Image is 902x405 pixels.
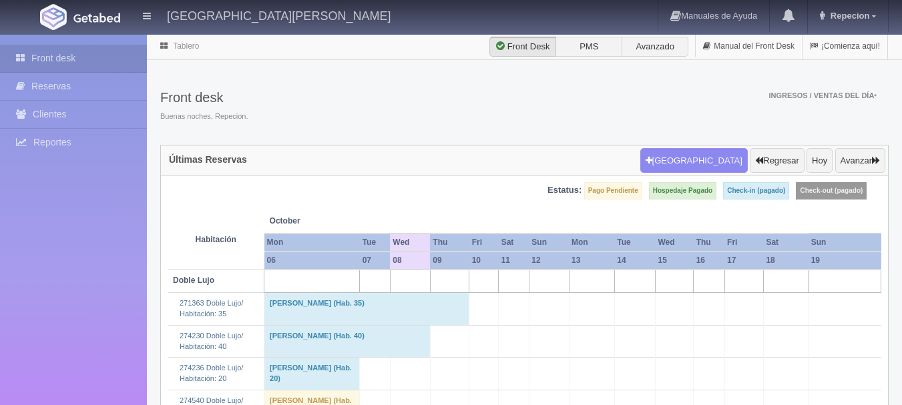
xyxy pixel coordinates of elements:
[390,252,430,270] th: 08
[40,4,67,30] img: Getabed
[390,234,430,252] th: Wed
[529,234,569,252] th: Sun
[160,90,248,105] h3: Front desk
[489,37,556,57] label: Front Desk
[622,37,688,57] label: Avanzado
[827,11,870,21] span: Repecion
[763,234,808,252] th: Sat
[469,252,499,270] th: 10
[180,332,243,350] a: 274230 Doble Lujo/Habitación: 40
[264,325,431,357] td: [PERSON_NAME] (Hab. 40)
[555,37,622,57] label: PMS
[469,234,499,252] th: Fri
[430,234,469,252] th: Thu
[723,182,789,199] label: Check-in (pagado)
[73,13,120,23] img: Getabed
[584,182,642,199] label: Pago Pendiente
[196,235,236,244] strong: Habitación
[160,111,248,122] span: Buenas noches, Repecion.
[796,182,867,199] label: Check-out (pagado)
[696,33,802,59] a: Manual del Front Desk
[547,184,582,197] label: Estatus:
[180,299,243,318] a: 271363 Doble Lujo/Habitación: 35
[173,276,214,285] b: Doble Lujo
[809,234,881,252] th: Sun
[803,33,887,59] a: ¡Comienza aquí!
[264,293,469,325] td: [PERSON_NAME] (Hab. 35)
[694,252,724,270] th: 16
[763,252,808,270] th: 18
[430,252,469,270] th: 09
[807,148,833,173] button: Hoy
[640,148,748,173] button: [GEOGRAPHIC_DATA]
[169,155,247,165] h4: Últimas Reservas
[614,252,655,270] th: 14
[270,216,385,227] span: October
[835,148,885,173] button: Avanzar
[750,148,804,173] button: Regresar
[180,364,243,382] a: 274236 Doble Lujo/Habitación: 20
[649,182,716,199] label: Hospedaje Pagado
[264,358,360,390] td: [PERSON_NAME] (Hab. 20)
[264,252,360,270] th: 06
[529,252,569,270] th: 12
[724,252,763,270] th: 17
[724,234,763,252] th: Fri
[768,91,877,99] span: Ingresos / Ventas del día
[499,234,529,252] th: Sat
[694,234,724,252] th: Thu
[360,234,391,252] th: Tue
[655,234,693,252] th: Wed
[809,252,881,270] th: 19
[655,252,693,270] th: 15
[264,234,360,252] th: Mon
[614,234,655,252] th: Tue
[499,252,529,270] th: 11
[360,252,391,270] th: 07
[173,41,199,51] a: Tablero
[569,234,614,252] th: Mon
[167,7,391,23] h4: [GEOGRAPHIC_DATA][PERSON_NAME]
[569,252,614,270] th: 13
